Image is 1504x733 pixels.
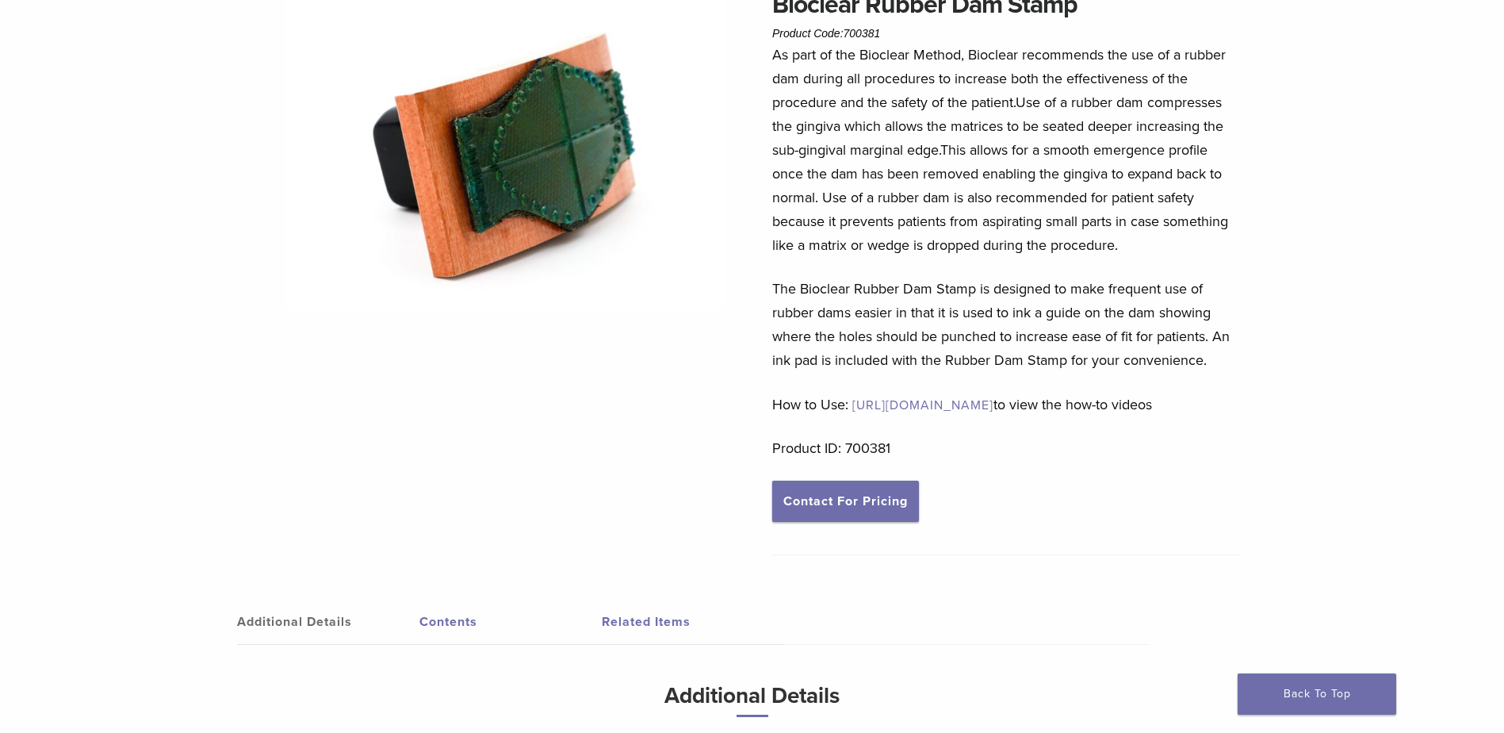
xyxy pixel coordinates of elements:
a: [URL][DOMAIN_NAME] [852,397,993,413]
p: How to Use: to view the how-to videos [772,393,1238,416]
a: Related Items [602,600,784,644]
span: 700381 [844,27,881,40]
a: Back To Top [1238,674,1396,715]
span: Product Code: [772,27,880,40]
a: Contents [419,600,602,644]
span: Use of a rubber dam compresses the gingiva which allows the matrices to be seated deeper increasi... [772,94,1223,159]
h3: Additional Details [328,677,1177,730]
span: As part of the Bioclear Method, Bioclear recommends the use of a rubber dam during all procedures... [772,46,1226,111]
span: The Bioclear Rubber Dam Stamp is designed to make frequent use of rubber dams easier in that it i... [772,280,1230,369]
p: Product ID: 700381 [772,436,1238,460]
a: Contact For Pricing [772,481,919,522]
a: Additional Details [237,600,419,644]
span: This allows for a smooth emergence profile once the dam has been removed enabling the gingiva to ... [772,141,1228,254]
